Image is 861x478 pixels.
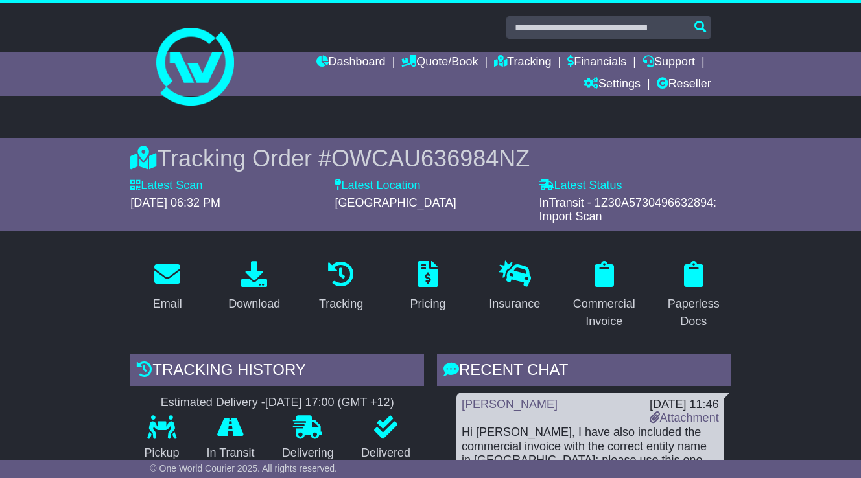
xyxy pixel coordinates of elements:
a: Tracking [494,52,551,74]
span: [GEOGRAPHIC_DATA] [335,196,456,209]
div: [DATE] 17:00 (GMT +12) [265,396,394,410]
div: Estimated Delivery - [130,396,424,410]
span: [DATE] 06:32 PM [130,196,220,209]
a: Download [220,256,289,317]
div: RECENT CHAT [437,354,731,389]
span: InTransit - 1Z30A5730496632894: Import Scan [539,196,717,223]
a: Quote/Book [401,52,478,74]
div: Tracking [319,295,363,313]
a: Financials [567,52,626,74]
a: Paperless Docs [657,256,731,335]
p: In Transit [193,446,268,461]
p: Pickup [130,446,193,461]
label: Latest Scan [130,179,202,193]
a: Dashboard [316,52,386,74]
div: Tracking Order # [130,144,730,172]
div: Commercial Invoice [573,295,635,330]
a: Tracking [311,256,372,317]
div: Email [153,295,182,313]
a: Email [145,256,191,317]
span: OWCAU636984NZ [331,145,530,172]
div: Tracking history [130,354,424,389]
a: Commercial Invoice [565,256,644,335]
a: Insurance [480,256,548,317]
label: Latest Status [539,179,622,193]
a: Attachment [650,411,719,424]
a: Pricing [401,256,454,317]
a: [PERSON_NAME] [462,398,558,411]
p: Delivered [348,446,424,461]
label: Latest Location [335,179,420,193]
a: Reseller [657,74,711,96]
div: [DATE] 11:46 [650,398,719,412]
div: Pricing [410,295,445,313]
a: Settings [584,74,641,96]
div: Insurance [489,295,540,313]
a: Support [643,52,695,74]
p: Delivering [268,446,348,461]
div: Download [228,295,280,313]
div: Paperless Docs [665,295,722,330]
span: © One World Courier 2025. All rights reserved. [150,463,337,473]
